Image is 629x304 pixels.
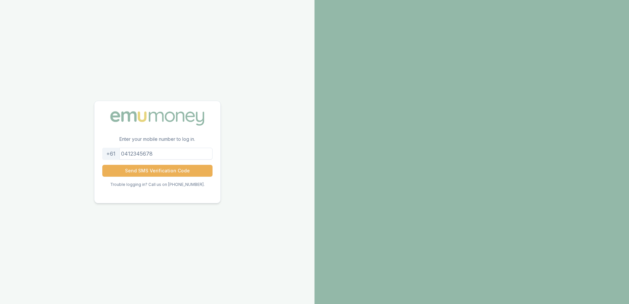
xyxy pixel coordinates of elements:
p: Trouble logging in? Call us on [PHONE_NUMBER]. [110,182,205,187]
button: Send SMS Verification Code [102,165,213,177]
p: Enter your mobile number to log in. [94,136,220,148]
img: Emu Money [108,109,207,128]
div: +61 [102,148,120,160]
input: 0412345678 [102,148,213,160]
